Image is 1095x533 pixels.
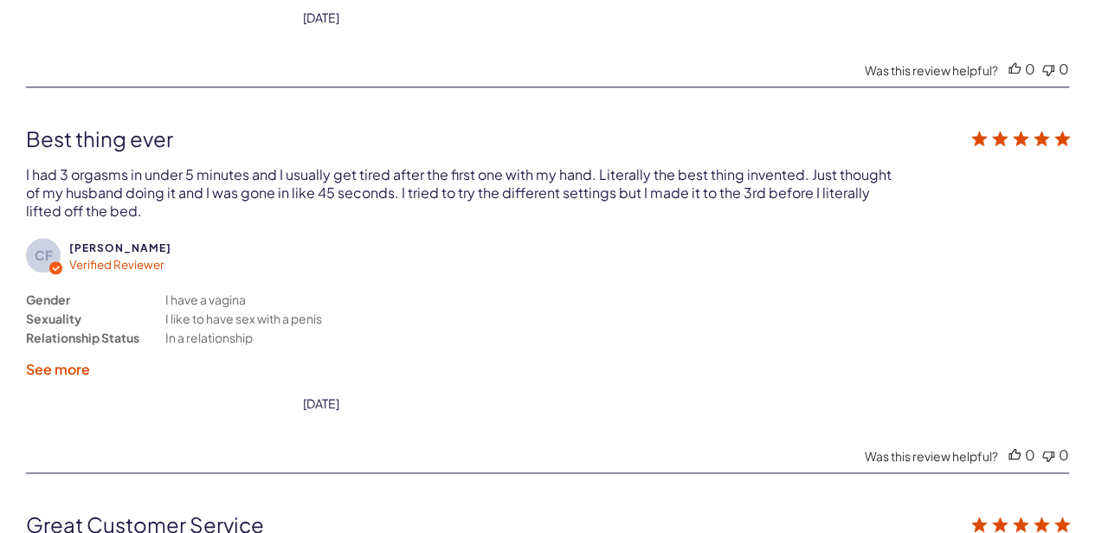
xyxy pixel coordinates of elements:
div: In a relationship [165,328,253,347]
text: CF [35,247,53,263]
div: I like to have sex with a penis [165,309,322,328]
div: Vote down [1042,60,1054,78]
div: Gender [26,290,70,309]
div: Was this review helpful? [865,448,998,464]
label: See more [26,360,90,378]
div: Relationship Status [26,328,139,347]
div: Was this review helpful? [865,62,998,78]
div: date [303,395,339,411]
div: 0 [1025,60,1035,78]
div: date [303,10,339,25]
div: I have a vagina [165,290,246,309]
div: 0 [1059,446,1069,464]
div: Best thing ever [26,125,860,151]
div: Vote up [1008,446,1021,464]
div: I had 3 orgasms in under 5 minutes and I usually get tired after the first one with my hand. Lite... [26,165,894,220]
div: Vote up [1008,60,1021,78]
div: [DATE] [303,10,339,25]
div: Sexuality [26,309,81,328]
div: 0 [1059,60,1069,78]
span: Caitlyn F. [69,241,171,254]
div: Vote down [1042,446,1054,464]
div: 0 [1025,446,1035,464]
div: [DATE] [303,395,339,411]
span: Verified Reviewer [69,257,164,272]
